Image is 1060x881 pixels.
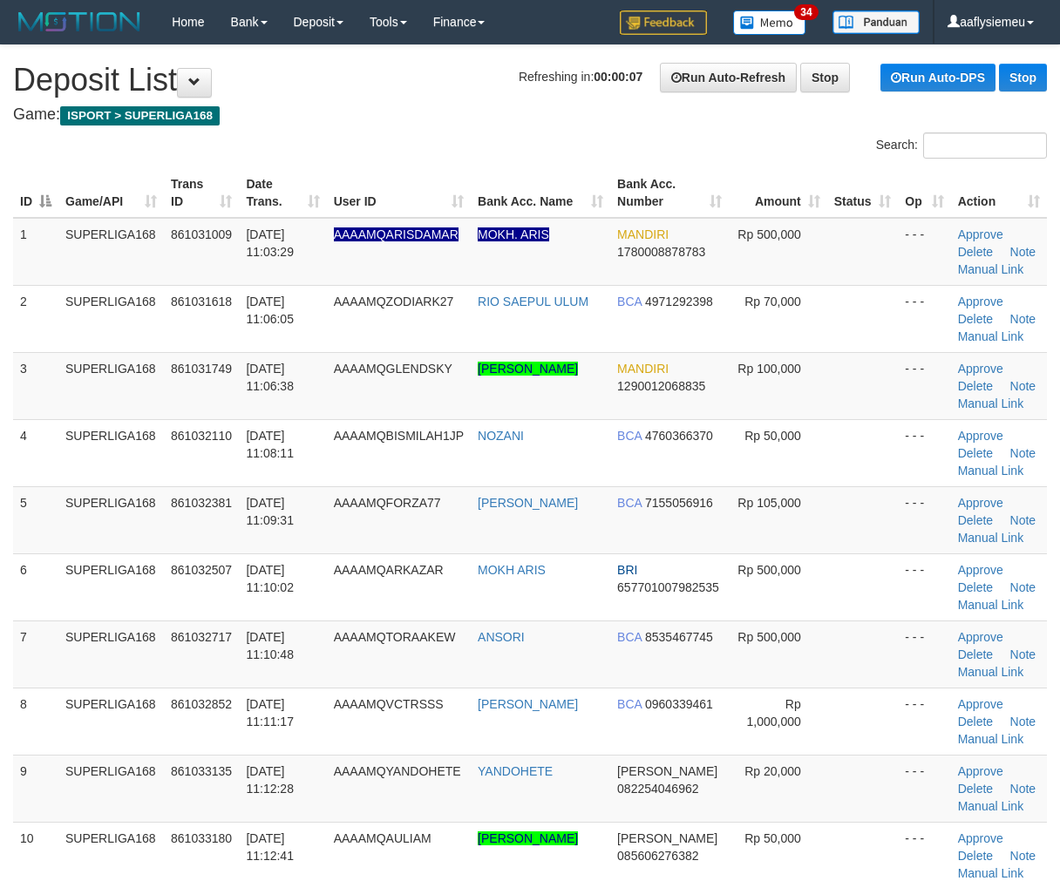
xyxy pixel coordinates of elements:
[334,630,456,644] span: AAAAMQTORAAKEW
[171,227,232,241] span: 861031009
[744,831,801,845] span: Rp 50,000
[58,755,164,822] td: SUPERLIGA168
[1010,446,1036,460] a: Note
[923,132,1047,159] input: Search:
[478,630,525,644] a: ANSORI
[478,496,578,510] a: [PERSON_NAME]
[737,227,800,241] span: Rp 500,000
[729,168,827,218] th: Amount: activate to sort column ascending
[617,295,642,308] span: BCA
[246,831,294,863] span: [DATE] 11:12:41
[617,849,698,863] span: Copy 085606276382 to clipboard
[171,429,232,443] span: 861032110
[478,563,546,577] a: MOKH ARIS
[898,688,950,755] td: - - -
[171,630,232,644] span: 861032717
[898,218,950,286] td: - - -
[958,513,993,527] a: Delete
[246,227,294,259] span: [DATE] 11:03:29
[171,295,232,308] span: 861031618
[13,419,58,486] td: 4
[610,168,729,218] th: Bank Acc. Number: activate to sort column ascending
[958,563,1003,577] a: Approve
[617,697,642,711] span: BCA
[958,464,1024,478] a: Manual Link
[746,697,800,729] span: Rp 1,000,000
[13,486,58,553] td: 5
[13,755,58,822] td: 9
[1010,849,1036,863] a: Note
[171,563,232,577] span: 861032507
[958,580,993,594] a: Delete
[58,218,164,286] td: SUPERLIGA168
[958,362,1003,376] a: Approve
[13,106,1047,124] h4: Game:
[13,63,1047,98] h1: Deposit List
[737,630,800,644] span: Rp 500,000
[880,64,995,91] a: Run Auto-DPS
[617,831,717,845] span: [PERSON_NAME]
[1010,715,1036,729] a: Note
[478,831,578,845] a: [PERSON_NAME]
[334,295,454,308] span: AAAAMQZODIARK27
[999,64,1047,91] a: Stop
[58,486,164,553] td: SUPERLIGA168
[617,630,642,644] span: BCA
[334,831,431,845] span: AAAAMQAULIAM
[958,396,1024,410] a: Manual Link
[958,496,1003,510] a: Approve
[958,227,1003,241] a: Approve
[478,429,524,443] a: NOZANI
[876,132,1047,159] label: Search:
[478,295,588,308] a: RIO SAEPUL ULUM
[617,563,637,577] span: BRI
[898,755,950,822] td: - - -
[744,295,801,308] span: Rp 70,000
[958,866,1024,880] a: Manual Link
[958,312,993,326] a: Delete
[246,697,294,729] span: [DATE] 11:11:17
[958,665,1024,679] a: Manual Link
[827,168,899,218] th: Status: activate to sort column ascending
[58,553,164,620] td: SUPERLIGA168
[13,285,58,352] td: 2
[958,799,1024,813] a: Manual Link
[13,553,58,620] td: 6
[334,764,461,778] span: AAAAMQYANDOHETE
[1010,312,1036,326] a: Note
[246,429,294,460] span: [DATE] 11:08:11
[898,486,950,553] td: - - -
[334,563,444,577] span: AAAAMQARKAZAR
[660,63,797,92] a: Run Auto-Refresh
[58,352,164,419] td: SUPERLIGA168
[171,697,232,711] span: 861032852
[1010,647,1036,661] a: Note
[58,688,164,755] td: SUPERLIGA168
[13,218,58,286] td: 1
[171,362,232,376] span: 861031749
[246,630,294,661] span: [DATE] 11:10:48
[958,630,1003,644] a: Approve
[164,168,239,218] th: Trans ID: activate to sort column ascending
[58,620,164,688] td: SUPERLIGA168
[645,496,713,510] span: Copy 7155056916 to clipboard
[645,697,713,711] span: Copy 0960339461 to clipboard
[951,168,1047,218] th: Action: activate to sort column ascending
[617,245,705,259] span: Copy 1780008878783 to clipboard
[958,446,993,460] a: Delete
[958,782,993,796] a: Delete
[1010,379,1036,393] a: Note
[58,285,164,352] td: SUPERLIGA168
[478,362,578,376] a: [PERSON_NAME]
[958,764,1003,778] a: Approve
[1010,245,1036,259] a: Note
[13,168,58,218] th: ID: activate to sort column descending
[171,764,232,778] span: 861033135
[733,10,806,35] img: Button%20Memo.svg
[958,329,1024,343] a: Manual Link
[832,10,920,34] img: panduan.png
[645,630,713,644] span: Copy 8535467745 to clipboard
[617,764,717,778] span: [PERSON_NAME]
[744,429,801,443] span: Rp 50,000
[478,697,578,711] a: [PERSON_NAME]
